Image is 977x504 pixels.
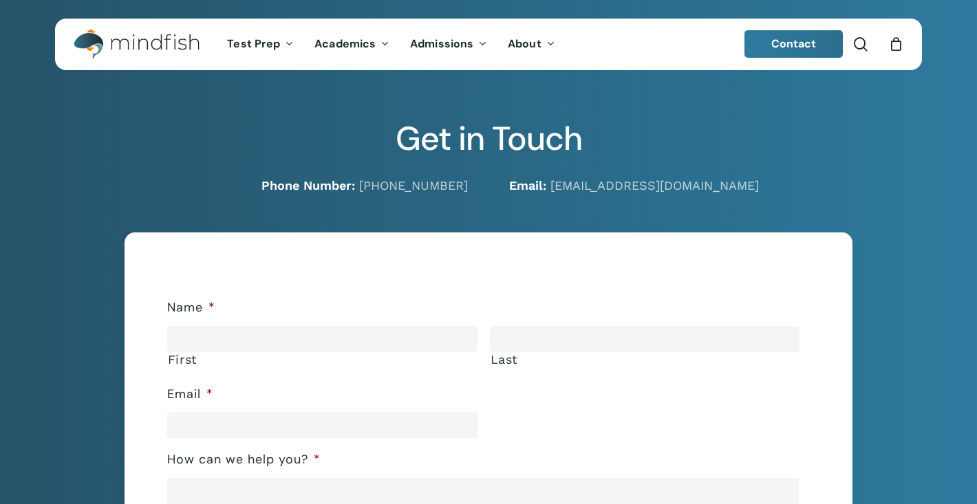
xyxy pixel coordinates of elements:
[304,39,400,50] a: Academics
[400,39,497,50] a: Admissions
[744,30,844,58] a: Contact
[314,36,376,51] span: Academics
[359,178,468,193] a: [PHONE_NUMBER]
[168,353,477,366] label: First
[167,452,321,468] label: How can we help you?
[550,178,759,193] a: [EMAIL_ADDRESS][DOMAIN_NAME]
[227,36,280,51] span: Test Prep
[55,19,922,70] header: Main Menu
[491,353,800,366] label: Last
[167,386,213,402] label: Email
[508,36,541,51] span: About
[261,178,355,193] strong: Phone Number:
[497,39,566,50] a: About
[509,178,546,193] strong: Email:
[55,119,922,159] h2: Get in Touch
[771,36,817,51] span: Contact
[888,36,903,52] a: Cart
[217,39,304,50] a: Test Prep
[217,19,565,70] nav: Main Menu
[167,300,215,316] label: Name
[410,36,473,51] span: Admissions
